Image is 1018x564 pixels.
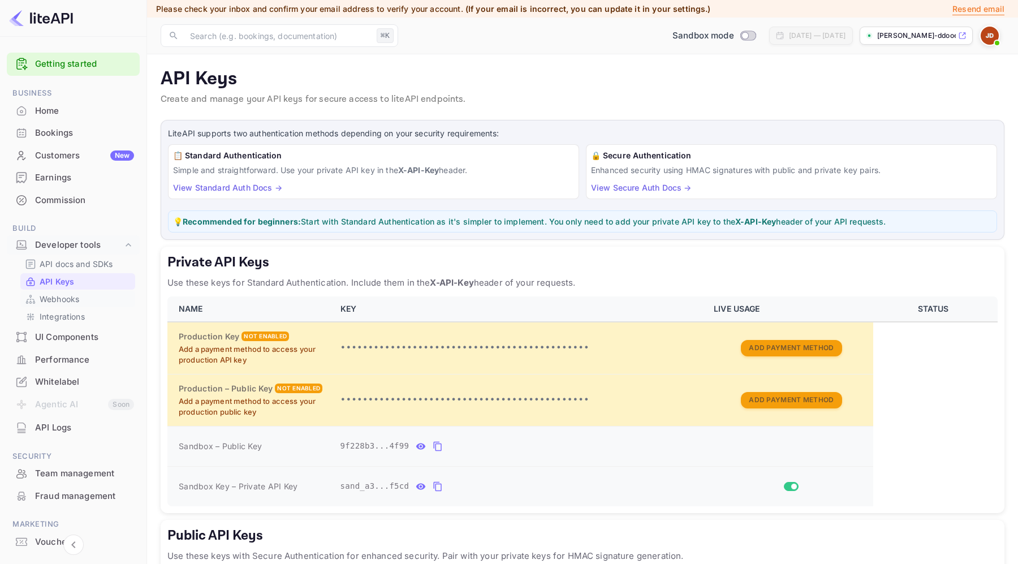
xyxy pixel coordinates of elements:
p: API Keys [161,68,1004,91]
div: Not enabled [241,331,289,341]
a: Integrations [25,311,131,322]
div: Whitelabel [35,376,134,389]
img: LiteAPI logo [9,9,73,27]
a: Commission [7,190,140,210]
p: Resend email [952,3,1004,15]
div: Bookings [35,127,134,140]
div: Fraud management [35,490,134,503]
p: ••••••••••••••••••••••••••••••••••••••••••••• [340,393,701,407]
h5: Public API Keys [167,527,998,545]
div: Earnings [35,171,134,184]
a: API Logs [7,417,140,438]
p: API Keys [40,275,74,287]
span: (If your email is incorrect, you can update it in your settings.) [465,4,711,14]
span: Sandbox – Public Key [179,440,262,452]
div: UI Components [7,326,140,348]
div: ⌘K [377,28,394,43]
strong: X-API-Key [398,165,439,175]
div: Vouchers [7,531,140,553]
div: Developer tools [7,235,140,255]
button: Collapse navigation [63,535,84,555]
th: STATUS [873,296,998,322]
span: Marketing [7,518,140,531]
p: Add a payment method to access your production API key [179,344,327,366]
a: Getting started [35,58,134,71]
p: ••••••••••••••••••••••••••••••••••••••••••••• [340,341,701,355]
div: UI Components [35,331,134,344]
div: Commission [35,194,134,207]
div: Webhooks [20,291,135,307]
a: CustomersNew [7,145,140,166]
button: Add Payment Method [741,340,842,356]
div: API docs and SDKs [20,256,135,272]
a: Home [7,100,140,121]
h6: 🔒 Secure Authentication [591,149,992,162]
p: API docs and SDKs [40,258,113,270]
h6: Production – Public Key [179,382,273,395]
a: Fraud management [7,485,140,506]
div: API Logs [35,421,134,434]
a: Add Payment Method [741,394,842,404]
p: Use these keys with Secure Authentication for enhanced security. Pair with your private keys for ... [167,549,998,563]
h6: Production Key [179,330,239,343]
p: Create and manage your API keys for secure access to liteAPI endpoints. [161,93,1004,106]
div: API Logs [7,417,140,439]
button: Add Payment Method [741,392,842,408]
p: Use these keys for Standard Authentication. Include them in the header of your requests. [167,276,998,290]
a: Team management [7,463,140,484]
strong: Recommended for beginners: [183,217,301,226]
div: Fraud management [7,485,140,507]
a: View Standard Auth Docs → [173,183,282,192]
div: Earnings [7,167,140,189]
div: Bookings [7,122,140,144]
p: Enhanced security using HMAC signatures with public and private key pairs. [591,164,992,176]
th: LIVE USAGE [707,296,873,322]
div: CustomersNew [7,145,140,167]
p: Add a payment method to access your production public key [179,396,327,418]
div: Home [7,100,140,122]
a: API docs and SDKs [25,258,131,270]
div: Home [35,105,134,118]
div: Commission [7,190,140,212]
a: Vouchers [7,531,140,552]
a: Performance [7,349,140,370]
h6: 📋 Standard Authentication [173,149,574,162]
a: Whitelabel [7,371,140,392]
a: UI Components [7,326,140,347]
strong: X-API-Key [430,277,473,288]
a: Earnings [7,167,140,188]
th: NAME [167,296,334,322]
div: Not enabled [275,384,322,393]
span: Build [7,222,140,235]
div: Customers [35,149,134,162]
div: Integrations [20,308,135,325]
div: Performance [35,354,134,367]
span: Security [7,450,140,463]
span: Business [7,87,140,100]
table: private api keys table [167,296,998,506]
th: KEY [334,296,708,322]
p: 💡 Start with Standard Authentication as it's simpler to implement. You only need to add your priv... [173,216,992,227]
span: Sandbox Key – Private API Key [179,481,297,491]
div: API Keys [20,273,135,290]
div: New [110,150,134,161]
div: Team management [7,463,140,485]
p: Integrations [40,311,85,322]
span: Please check your inbox and confirm your email address to verify your account. [156,4,463,14]
p: LiteAPI supports two authentication methods depending on your security requirements: [168,127,997,140]
div: Switch to Production mode [668,29,760,42]
div: Whitelabel [7,371,140,393]
span: 9f228b3...4f99 [340,440,409,452]
div: Getting started [7,53,140,76]
strong: X-API-Key [735,217,776,226]
a: Bookings [7,122,140,143]
div: Team management [35,467,134,480]
a: Add Payment Method [741,342,842,352]
a: View Secure Auth Docs → [591,183,691,192]
div: [DATE] — [DATE] [789,31,846,41]
p: Simple and straightforward. Use your private API key in the header. [173,164,574,176]
h5: Private API Keys [167,253,998,272]
span: Sandbox mode [672,29,734,42]
p: [PERSON_NAME]-ddooe-y9h4c.nuite... [877,31,956,41]
p: Webhooks [40,293,79,305]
